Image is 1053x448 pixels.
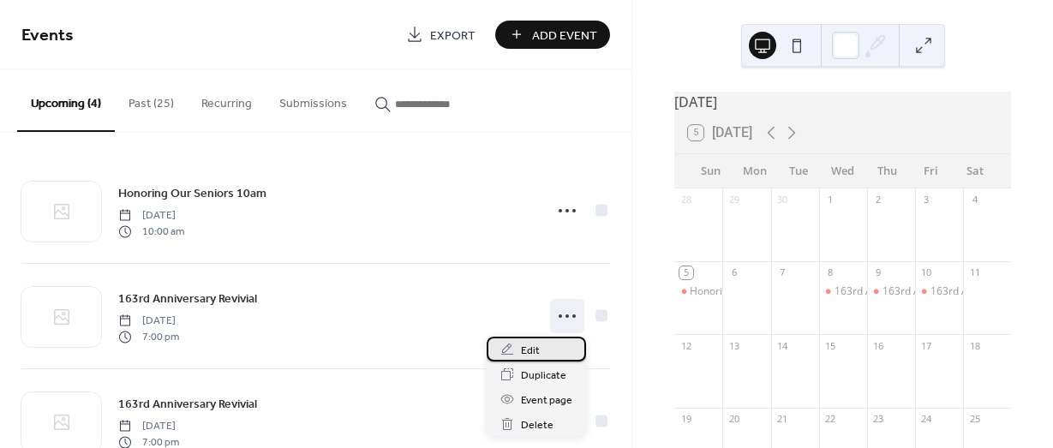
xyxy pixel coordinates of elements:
[872,266,885,279] div: 9
[118,419,179,434] span: [DATE]
[118,314,179,329] span: [DATE]
[920,266,933,279] div: 10
[266,69,361,130] button: Submissions
[521,367,566,385] span: Duplicate
[521,391,572,409] span: Event page
[824,339,837,352] div: 15
[920,413,933,426] div: 24
[733,154,777,188] div: Mon
[776,194,789,206] div: 30
[821,154,865,188] div: Wed
[824,266,837,279] div: 8
[968,413,981,426] div: 25
[727,413,740,426] div: 20
[835,284,961,299] div: 163rd Anniversary Revivial
[920,194,933,206] div: 3
[865,154,909,188] div: Thu
[115,69,188,130] button: Past (25)
[776,339,789,352] div: 14
[118,185,266,203] span: Honoring Our Seniors 10am
[727,194,740,206] div: 29
[920,339,933,352] div: 17
[776,154,821,188] div: Tue
[867,284,915,299] div: 163rd Anniversary Revivial
[688,154,733,188] div: Sun
[393,21,488,49] a: Export
[521,416,553,434] span: Delete
[776,413,789,426] div: 21
[118,394,257,414] a: 163rd Anniversary Revivial
[824,413,837,426] div: 22
[953,154,997,188] div: Sat
[679,266,692,279] div: 5
[968,194,981,206] div: 4
[679,413,692,426] div: 19
[727,339,740,352] div: 13
[968,339,981,352] div: 18
[495,21,610,49] button: Add Event
[118,208,184,224] span: [DATE]
[872,194,885,206] div: 2
[776,266,789,279] div: 7
[118,289,257,308] a: 163rd Anniversary Revivial
[824,194,837,206] div: 1
[679,194,692,206] div: 28
[188,69,266,130] button: Recurring
[872,413,885,426] div: 23
[882,284,1009,299] div: 163rd Anniversary Revivial
[118,290,257,308] span: 163rd Anniversary Revivial
[521,342,540,360] span: Edit
[430,27,476,45] span: Export
[819,284,867,299] div: 163rd Anniversary Revivial
[118,183,266,203] a: Honoring Our Seniors 10am
[968,266,981,279] div: 11
[118,329,179,344] span: 7:00 pm
[679,339,692,352] div: 12
[727,266,740,279] div: 6
[690,284,823,299] div: Honoring Our Seniors 10am
[118,396,257,414] span: 163rd Anniversary Revivial
[872,339,885,352] div: 16
[21,19,74,52] span: Events
[17,69,115,132] button: Upcoming (4)
[674,92,1011,112] div: [DATE]
[674,284,722,299] div: Honoring Our Seniors 10am
[915,284,963,299] div: 163rd Anniversary Revival
[532,27,597,45] span: Add Event
[118,224,184,239] span: 10:00 am
[909,154,954,188] div: Fri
